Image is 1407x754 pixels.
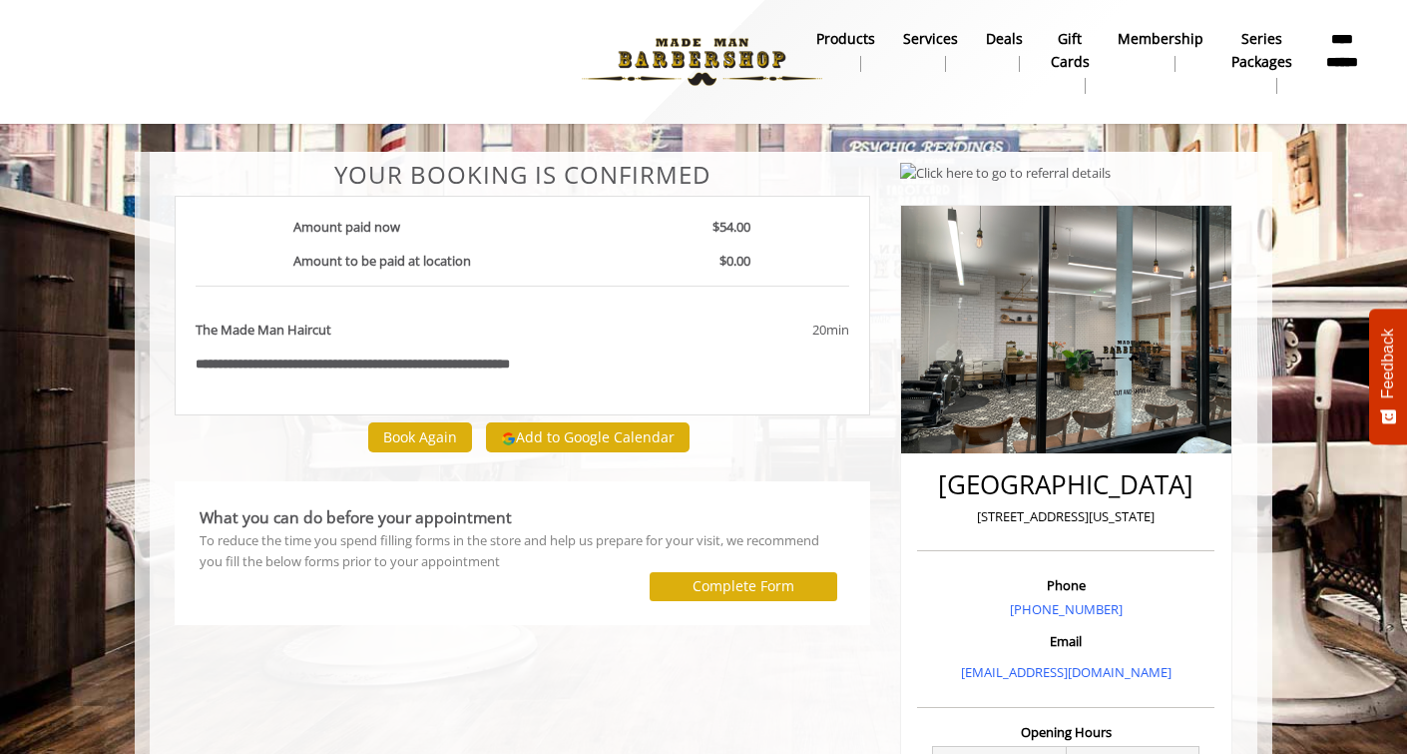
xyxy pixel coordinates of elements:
button: Add to Google Calendar [486,422,690,452]
button: Book Again [368,422,472,451]
b: products [816,28,875,50]
a: Gift cardsgift cards [1037,25,1104,99]
b: Membership [1118,28,1203,50]
a: [PHONE_NUMBER] [1010,600,1123,618]
label: Complete Form [693,578,794,594]
a: [EMAIL_ADDRESS][DOMAIN_NAME] [961,663,1172,681]
img: Made Man Barbershop logo [565,7,839,117]
div: 20min [651,320,848,341]
div: To reduce the time you spend filling forms in the store and help us prepare for your visit, we re... [200,530,845,572]
h3: Email [922,634,1209,648]
b: $0.00 [719,252,750,270]
h3: Opening Hours [917,725,1214,739]
span: Feedback [1379,329,1397,398]
b: Amount paid now [293,218,400,236]
b: Deals [986,28,1023,50]
button: Complete Form [650,572,837,601]
img: Click here to go to referral details [900,163,1111,184]
b: Services [903,28,958,50]
p: [STREET_ADDRESS][US_STATE] [922,506,1209,527]
center: Your Booking is confirmed [175,162,870,188]
b: The Made Man Haircut [196,320,331,341]
h3: Phone [922,578,1209,592]
b: $54.00 [712,218,750,236]
a: DealsDeals [972,25,1037,77]
b: What you can do before your appointment [200,506,512,528]
button: Feedback - Show survey [1369,309,1407,444]
b: Amount to be paid at location [293,252,471,270]
h2: [GEOGRAPHIC_DATA] [922,470,1209,499]
b: gift cards [1051,28,1090,73]
a: Series packagesSeries packages [1217,25,1306,99]
b: Series packages [1231,28,1292,73]
a: MembershipMembership [1104,25,1217,77]
a: ServicesServices [889,25,972,77]
a: Productsproducts [802,25,889,77]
